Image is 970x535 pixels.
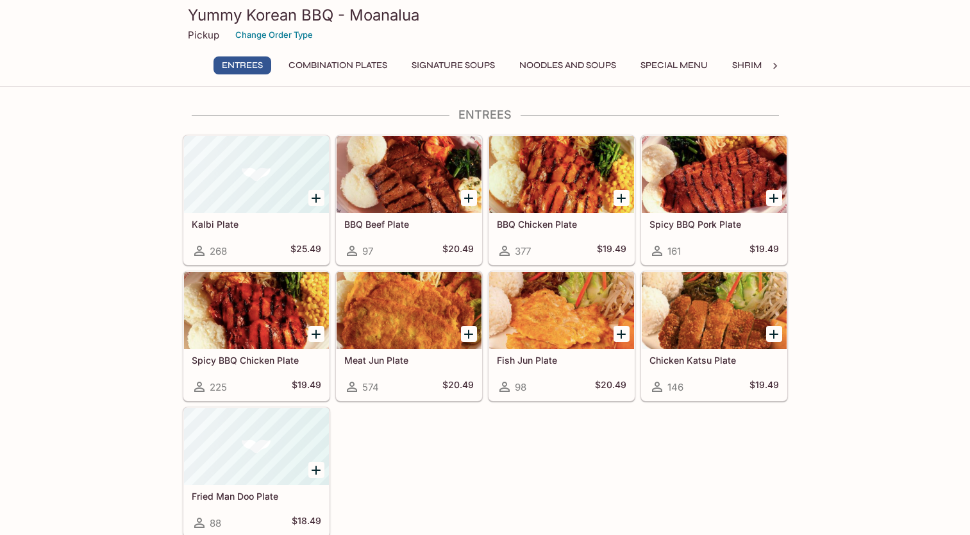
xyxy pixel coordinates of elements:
[290,243,321,259] h5: $25.49
[749,379,779,395] h5: $19.49
[281,56,394,74] button: Combination Plates
[192,355,321,366] h5: Spicy BBQ Chicken Plate
[184,408,329,485] div: Fried Man Doo Plate
[766,190,782,206] button: Add Spicy BBQ Pork Plate
[362,381,379,393] span: 574
[213,56,271,74] button: Entrees
[461,190,477,206] button: Add BBQ Beef Plate
[614,326,630,342] button: Add Fish Jun Plate
[308,462,324,478] button: Add Fried Man Doo Plate
[230,25,319,45] button: Change Order Type
[344,219,474,230] h5: BBQ Beef Plate
[766,326,782,342] button: Add Chicken Katsu Plate
[337,272,481,349] div: Meat Jun Plate
[642,136,787,213] div: Spicy BBQ Pork Plate
[667,381,683,393] span: 146
[667,245,681,257] span: 161
[336,271,482,401] a: Meat Jun Plate574$20.49
[641,135,787,265] a: Spicy BBQ Pork Plate161$19.49
[649,219,779,230] h5: Spicy BBQ Pork Plate
[336,135,482,265] a: BBQ Beef Plate97$20.49
[308,326,324,342] button: Add Spicy BBQ Chicken Plate
[497,219,626,230] h5: BBQ Chicken Plate
[184,272,329,349] div: Spicy BBQ Chicken Plate
[461,326,477,342] button: Add Meat Jun Plate
[183,135,330,265] a: Kalbi Plate268$25.49
[512,56,623,74] button: Noodles and Soups
[614,190,630,206] button: Add BBQ Chicken Plate
[515,381,526,393] span: 98
[749,243,779,259] h5: $19.49
[210,381,227,393] span: 225
[597,243,626,259] h5: $19.49
[183,108,788,122] h4: Entrees
[292,379,321,395] h5: $19.49
[308,190,324,206] button: Add Kalbi Plate
[337,136,481,213] div: BBQ Beef Plate
[210,517,221,529] span: 88
[489,271,635,401] a: Fish Jun Plate98$20.49
[489,272,634,349] div: Fish Jun Plate
[210,245,227,257] span: 268
[649,355,779,366] h5: Chicken Katsu Plate
[184,136,329,213] div: Kalbi Plate
[344,355,474,366] h5: Meat Jun Plate
[725,56,817,74] button: Shrimp Combos
[362,245,373,257] span: 97
[497,355,626,366] h5: Fish Jun Plate
[442,243,474,259] h5: $20.49
[405,56,502,74] button: Signature Soups
[633,56,715,74] button: Special Menu
[642,272,787,349] div: Chicken Katsu Plate
[292,515,321,531] h5: $18.49
[489,135,635,265] a: BBQ Chicken Plate377$19.49
[192,219,321,230] h5: Kalbi Plate
[595,379,626,395] h5: $20.49
[641,271,787,401] a: Chicken Katsu Plate146$19.49
[183,271,330,401] a: Spicy BBQ Chicken Plate225$19.49
[188,29,219,41] p: Pickup
[192,491,321,502] h5: Fried Man Doo Plate
[188,5,783,25] h3: Yummy Korean BBQ - Moanalua
[489,136,634,213] div: BBQ Chicken Plate
[442,379,474,395] h5: $20.49
[515,245,531,257] span: 377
